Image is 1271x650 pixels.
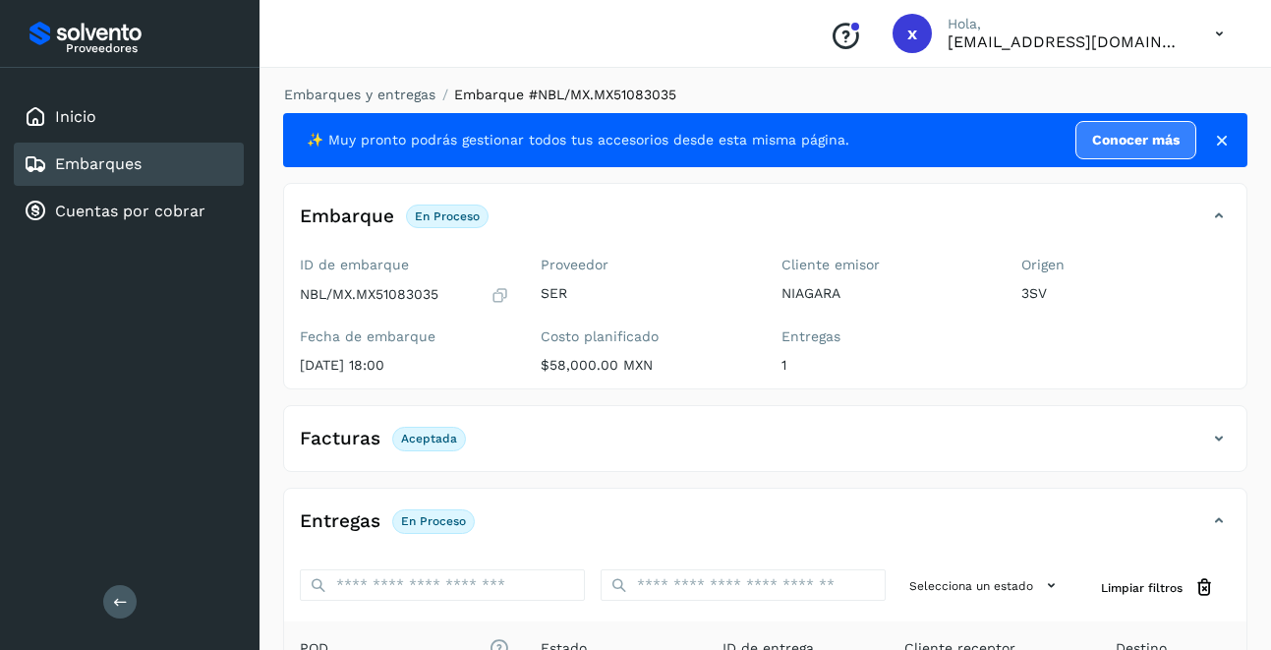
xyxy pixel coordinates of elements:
[283,85,1247,105] nav: breadcrumb
[284,504,1246,554] div: EntregasEn proceso
[401,514,466,528] p: En proceso
[300,357,509,374] p: [DATE] 18:00
[300,428,380,450] h4: Facturas
[66,41,236,55] p: Proveedores
[300,206,394,228] h4: Embarque
[284,87,435,102] a: Embarques y entregas
[300,510,380,533] h4: Entregas
[948,16,1184,32] p: Hola,
[307,130,849,150] span: ✨ Muy pronto podrás gestionar todos tus accesorios desde esta misma página.
[284,422,1246,471] div: FacturasAceptada
[541,257,750,273] label: Proveedor
[415,209,480,223] p: En proceso
[14,190,244,233] div: Cuentas por cobrar
[300,286,438,303] p: NBL/MX.MX51083035
[901,569,1069,602] button: Selecciona un estado
[541,328,750,345] label: Costo planificado
[1021,257,1231,273] label: Origen
[1085,569,1231,606] button: Limpiar filtros
[781,285,991,302] p: NIAGARA
[401,432,457,445] p: Aceptada
[55,202,205,220] a: Cuentas por cobrar
[541,357,750,374] p: $58,000.00 MXN
[300,257,509,273] label: ID de embarque
[14,95,244,139] div: Inicio
[55,107,96,126] a: Inicio
[781,328,991,345] label: Entregas
[55,154,142,173] a: Embarques
[781,357,991,374] p: 1
[1021,285,1231,302] p: 3SV
[1101,579,1183,597] span: Limpiar filtros
[14,143,244,186] div: Embarques
[541,285,750,302] p: SER
[454,87,676,102] span: Embarque #NBL/MX.MX51083035
[284,200,1246,249] div: EmbarqueEn proceso
[300,328,509,345] label: Fecha de embarque
[1075,121,1196,159] a: Conocer más
[781,257,991,273] label: Cliente emisor
[948,32,1184,51] p: xmgm@transportesser.com.mx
